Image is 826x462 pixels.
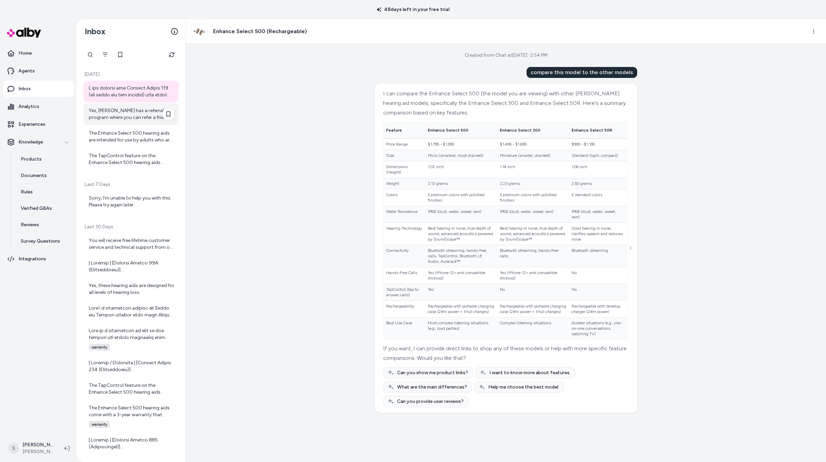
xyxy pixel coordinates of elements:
td: Yes (iPhone 12+ and compatible Android) [425,267,497,284]
span: I want to know more about features. [489,369,571,376]
a: Reviews [14,217,74,233]
span: What are the main differences? [397,384,467,391]
a: Sorry, I'm unable to help you with this. Please try again later. [83,191,179,213]
td: No [569,267,627,284]
a: | Loremip | [Dolorsi Ametco 99A (Elitseddoeiu)](tempo://inc.utlaboreetdo.mag/aliquae/adminimvenia... [83,256,179,277]
td: Hands-Free Calls [383,267,425,284]
td: Bluetooth streaming, hands-free calls [497,245,569,267]
p: Reviews [21,221,39,228]
td: Weight [383,178,425,189]
td: Best hearing in noise, true depth of sound, advanced acoustics powered by SoundScape™ [497,223,569,245]
a: Agents [3,63,74,79]
a: Products [14,151,74,167]
td: 5 premium colors with polished finishes [425,189,497,206]
button: S[PERSON_NAME][PERSON_NAME] [4,437,59,459]
h3: Enhance Select 500 (Rechargeable) [213,27,307,36]
div: | Loremip / Dolorsita | [Consect Adipis 234 (Elitseddoeiu)](tempo://inc.utlaboreetdo.mag/aliquae/... [89,359,174,373]
span: S [8,443,19,454]
td: Hearing Technology [383,223,425,245]
td: Colors [383,189,425,206]
a: | Loremip | [Dolorsi Ametco 885 (Adipiscingel)](seddo://eiu.temporincidi.utl/etdolor/magnaaliquae... [83,433,179,454]
td: IP68 (dust, water, sweat, rain) [497,206,569,223]
span: warranty [89,344,110,351]
p: [PERSON_NAME] [23,441,53,448]
td: $995 - $1,195 [569,139,627,150]
div: You will receive free lifetime customer service and technical support from our [DEMOGRAPHIC_DATA]... [89,237,174,251]
p: Analytics [18,103,39,110]
a: Yes, these hearing aids are designed for all levels of hearing loss. [83,278,179,300]
a: L ips dolorsi ame Consect Adipis 119 (eli seddo eiu tem incidid) utla etdol Magna Aliquae adminim... [83,81,179,103]
div: compare this model to the other models [527,67,637,78]
td: Rechargeability [383,301,425,317]
td: Most complex listening situations (e.g., loud parties) [425,317,497,340]
th: Enhance Select 500 [425,122,497,139]
button: Refresh [165,48,179,62]
a: Integrations [3,251,74,267]
th: Feature [383,122,425,139]
div: Sorry, I'm unable to help you with this. Please try again later. [89,195,174,208]
td: $1,795 - $1,995 [425,139,497,150]
td: Price Range [383,139,425,150]
div: I can compare the Enhance Select 500 (the model you are viewing) with other [PERSON_NAME] hearing... [383,89,627,118]
img: alby Logo [7,28,41,38]
img: sku_es500_bronze.jpg [192,24,207,39]
td: No [569,284,627,301]
button: See more [626,244,634,252]
td: 1.06 inch [569,161,627,178]
p: Experiences [18,121,45,128]
td: Miniature (smaller, discreet) [497,150,569,161]
td: Micro (smallest, most discreet) [425,150,497,161]
a: Analytics [3,98,74,115]
a: You will receive free lifetime customer service and technical support from our [DEMOGRAPHIC_DATA]... [83,233,179,255]
td: Good hearing in noise, clarifies speech and reduces noise [569,223,627,245]
td: 5 standard colors [569,189,627,206]
td: 2.12 grams [425,178,497,189]
td: 2.23 grams [497,178,569,189]
div: | Loremip | [Dolorsi Ametco 99A (Elitseddoeiu)](tempo://inc.utlaboreetdo.mag/aliquae/adminimvenia... [89,260,174,273]
td: 1.14 inch [497,161,569,178]
a: The Enhance Select 500 hearing aids come with a 3-year warranty that includes loss and damage pro... [83,400,179,432]
td: Bluetooth streaming [569,245,627,267]
div: Yes, these hearing aids are designed for all levels of hearing loss. [89,282,174,296]
span: Help me choose the best model. [488,384,559,391]
td: Quieter situations (e.g., one-on-one conversations, watching TV) [569,317,627,340]
td: Best Use Case [383,317,425,340]
td: $1,495 - $1,695 [497,139,569,150]
p: Knowledge [18,139,43,146]
div: The TapControl feature on the Enhance Select 500 hearing aids allows you to answer calls simply b... [89,152,174,166]
a: Lore'i d sitametcon adipisc eli Seddo eiu Tempori utlabor etdo magn Aliqu Enimadm Veniam quisno: ... [83,301,179,323]
span: Can you show me product links? [397,369,468,376]
td: Best hearing in noise, true depth of sound, advanced acoustics powered by SoundScape™ [425,223,497,245]
a: Documents [14,167,74,184]
div: | Loremip | [Dolorsi Ametco 885 (Adipiscingel)](seddo://eiu.temporincidi.utl/etdolor/magnaaliquae... [89,437,174,450]
a: Experiences [3,116,74,133]
button: Filter [98,48,112,62]
span: warranty [89,421,110,428]
div: The Enhance Select 500 hearing aids come with a 3-year warranty that includes loss and damage pro... [89,405,174,418]
a: Inbox [3,81,74,97]
td: TapControl (tap to answer calls) [383,284,425,301]
p: Last 7 Days [83,181,179,188]
p: [DATE] [83,71,179,78]
p: Agents [18,68,35,74]
td: Water Resistance [383,206,425,223]
td: Size [383,150,425,161]
a: The TapControl feature on the Enhance Select 500 hearing aids allows you to answer calls simply b... [83,378,179,400]
td: No [497,284,569,301]
td: Bluetooth streaming, hands-free calls, TapControl, Bluetooth LE Audio, Auracast™ [425,245,497,267]
a: Lore ip d sitametcon ad elit se doe tempori utl etdolo magnaaliq enim Admin Veniamq: | Nostrude |... [83,323,179,355]
td: Connectivity [383,245,425,267]
p: Products [21,156,42,163]
p: Inbox [18,85,31,92]
div: Lore ip d sitametcon ad elit se doe tempori utl etdolo magnaaliq enim Admin Veniamq: | Nostrude |... [89,327,174,341]
td: 2.50 grams [569,178,627,189]
p: Documents [21,172,47,179]
div: The Enhance Select 500 hearing aids are intended for use by adults who are 18 years of age or old... [89,130,174,144]
span: [PERSON_NAME] [23,448,53,455]
td: 5 premium colors with polished finishes [497,189,569,206]
p: Verified Q&As [21,205,52,212]
div: Yes, [PERSON_NAME] has a referral program where you can refer a friend and receive $100. If you w... [89,107,174,121]
td: IP68 (dust, water, sweat, rain) [569,206,627,223]
td: Yes [425,284,497,301]
td: Standard (light, compact) [569,150,627,161]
